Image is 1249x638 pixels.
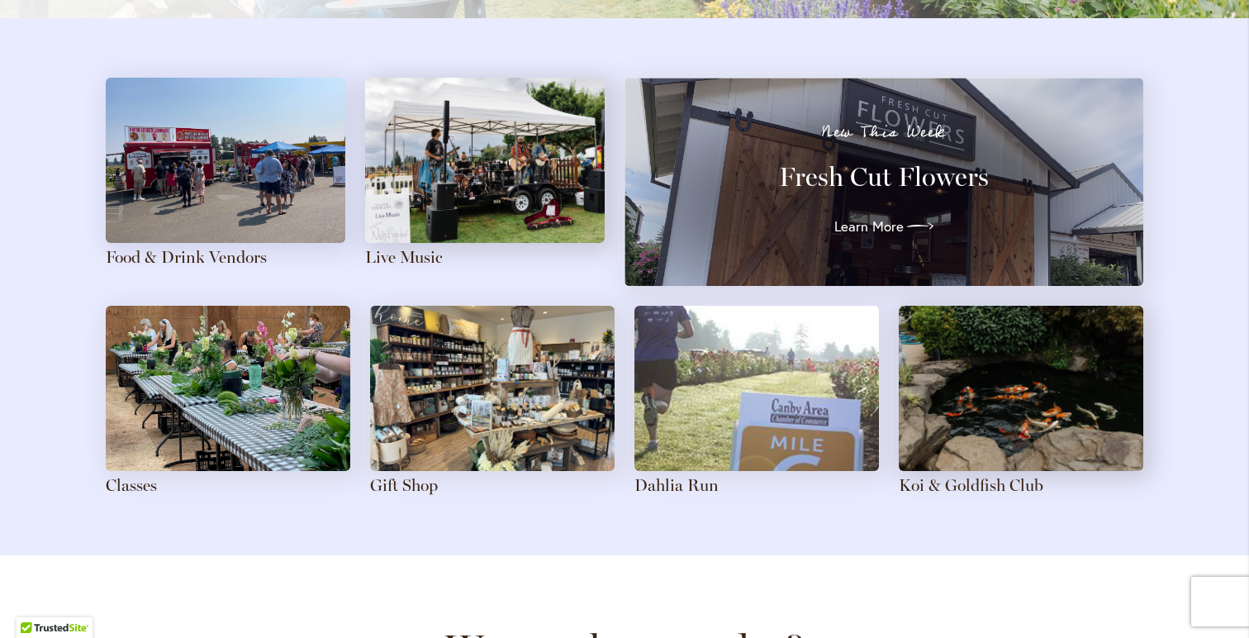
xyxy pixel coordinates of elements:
[899,306,1143,471] img: Orange and white mottled koi swim in a rock-lined pond
[365,247,443,267] a: Live Music
[654,124,1114,140] p: New This Week
[370,475,438,495] a: Gift Shop
[106,475,157,495] a: Classes
[365,78,605,243] img: A four-person band plays with a field of pink dahlias in the background
[834,213,933,240] a: Learn More
[634,306,879,471] img: A runner passes the mile 6 sign in a field of dahlias
[106,306,350,471] img: Blank canvases are set up on long tables in anticipation of an art class
[106,247,267,267] a: Food & Drink Vendors
[634,475,719,495] a: Dahlia Run
[370,306,615,471] img: The dahlias themed gift shop has a feature table in the center, with shelves of local and special...
[834,217,904,236] span: Learn More
[654,160,1114,193] h3: Fresh Cut Flowers
[106,78,345,243] img: Attendees gather around food trucks on a sunny day at the farm
[899,475,1043,495] a: Koi & Goldfish Club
